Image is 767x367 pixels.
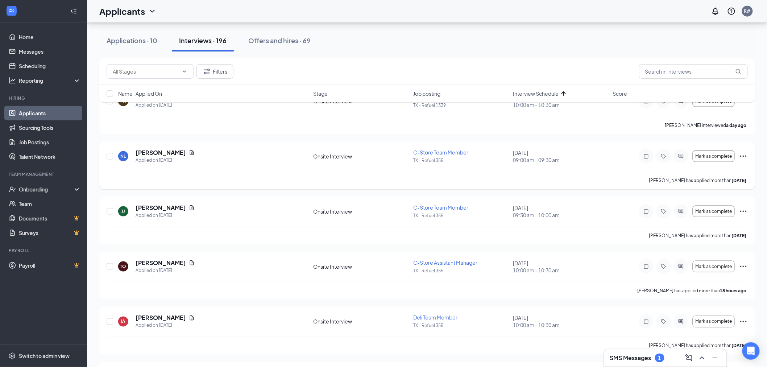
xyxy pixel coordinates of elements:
svg: ArrowUp [559,89,568,98]
p: [PERSON_NAME] has applied more than . [638,288,748,294]
svg: Filter [203,67,211,76]
svg: Tag [659,319,668,325]
a: PayrollCrown [19,258,81,273]
p: [PERSON_NAME] interviewed . [665,122,748,128]
button: Minimize [709,352,721,364]
svg: ActiveChat [677,153,685,159]
div: NL [121,153,126,159]
svg: Tag [659,153,668,159]
div: Applied on [DATE] [136,322,195,329]
a: Sourcing Tools [19,120,81,135]
span: Mark as complete [695,319,732,324]
svg: QuestionInfo [727,7,736,16]
svg: ChevronDown [148,7,157,16]
svg: Ellipses [739,262,748,271]
p: TX - Refuel 355 [413,213,509,219]
span: Name · Applied On [118,90,162,97]
div: [DATE] [513,314,608,329]
svg: Document [189,260,195,266]
div: Payroll [9,247,79,253]
input: All Stages [113,67,179,75]
svg: Note [642,264,651,269]
a: Team [19,197,81,211]
button: Mark as complete [693,206,735,217]
p: [PERSON_NAME] has applied more than . [649,343,748,349]
svg: MagnifyingGlass [735,69,741,74]
div: Switch to admin view [19,352,70,360]
svg: Ellipses [739,152,748,161]
svg: Note [642,319,651,325]
span: Mark as complete [695,209,732,214]
svg: ChevronDown [182,69,187,74]
a: DocumentsCrown [19,211,81,226]
div: Onsite Interview [314,318,409,325]
span: 10:00 am - 10:30 am [513,322,608,329]
div: TO [120,263,127,269]
svg: Document [189,205,195,211]
svg: Tag [659,264,668,269]
a: SurveysCrown [19,226,81,240]
div: Applied on [DATE] [136,212,195,219]
svg: Ellipses [739,207,748,216]
div: Offers and hires · 69 [248,36,311,45]
span: Stage [314,90,328,97]
h5: [PERSON_NAME] [136,259,186,267]
a: Home [19,30,81,44]
svg: Collapse [70,8,77,15]
b: [DATE] [732,343,747,349]
b: [DATE] [732,233,747,238]
b: [DATE] [732,178,747,183]
div: Hiring [9,95,79,101]
span: Mark as complete [695,154,732,159]
span: Interview Schedule [513,90,559,97]
div: Applied on [DATE] [136,157,195,164]
h5: [PERSON_NAME] [136,204,186,212]
span: Job posting [413,90,440,97]
svg: ActiveChat [677,264,685,269]
svg: Ellipses [739,317,748,326]
div: Interviews · 196 [179,36,227,45]
button: Mark as complete [693,261,735,272]
h3: SMS Messages [610,354,651,362]
div: Reporting [19,77,81,84]
div: Onsite Interview [314,153,409,160]
span: 10:00 am - 10:30 am [513,267,608,274]
a: Scheduling [19,59,81,73]
button: Filter Filters [196,64,233,79]
span: 09:00 am - 09:30 am [513,156,608,164]
div: JJ [121,208,125,214]
div: [DATE] [513,204,608,219]
p: TX - Refuel 355 [413,323,509,329]
div: [DATE] [513,259,608,274]
svg: Notifications [711,7,720,16]
p: [PERSON_NAME] has applied more than . [649,232,748,239]
a: Messages [19,44,81,59]
a: Applicants [19,106,81,120]
div: 1 [658,355,661,361]
b: a day ago [726,123,747,128]
a: Job Postings [19,135,81,149]
div: Onsite Interview [314,208,409,215]
svg: UserCheck [9,186,16,193]
div: Onboarding [19,186,75,193]
div: IA [121,318,125,325]
svg: ActiveChat [677,319,685,325]
svg: Analysis [9,77,16,84]
div: Onsite Interview [314,263,409,270]
div: Team Management [9,171,79,177]
span: C-Store Team Member [413,204,468,211]
span: Score [613,90,627,97]
span: 09:30 am - 10:00 am [513,211,608,219]
svg: Minimize [711,354,720,362]
h5: [PERSON_NAME] [136,149,186,157]
svg: Document [189,150,195,156]
p: [PERSON_NAME] has applied more than . [649,177,748,183]
a: Talent Network [19,149,81,164]
p: TX - Refuel 355 [413,268,509,274]
span: C-Store Team Member [413,149,468,156]
div: R# [744,8,751,14]
button: ComposeMessage [683,352,695,364]
button: ChevronUp [696,352,708,364]
svg: Document [189,315,195,321]
button: Mark as complete [693,150,735,162]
